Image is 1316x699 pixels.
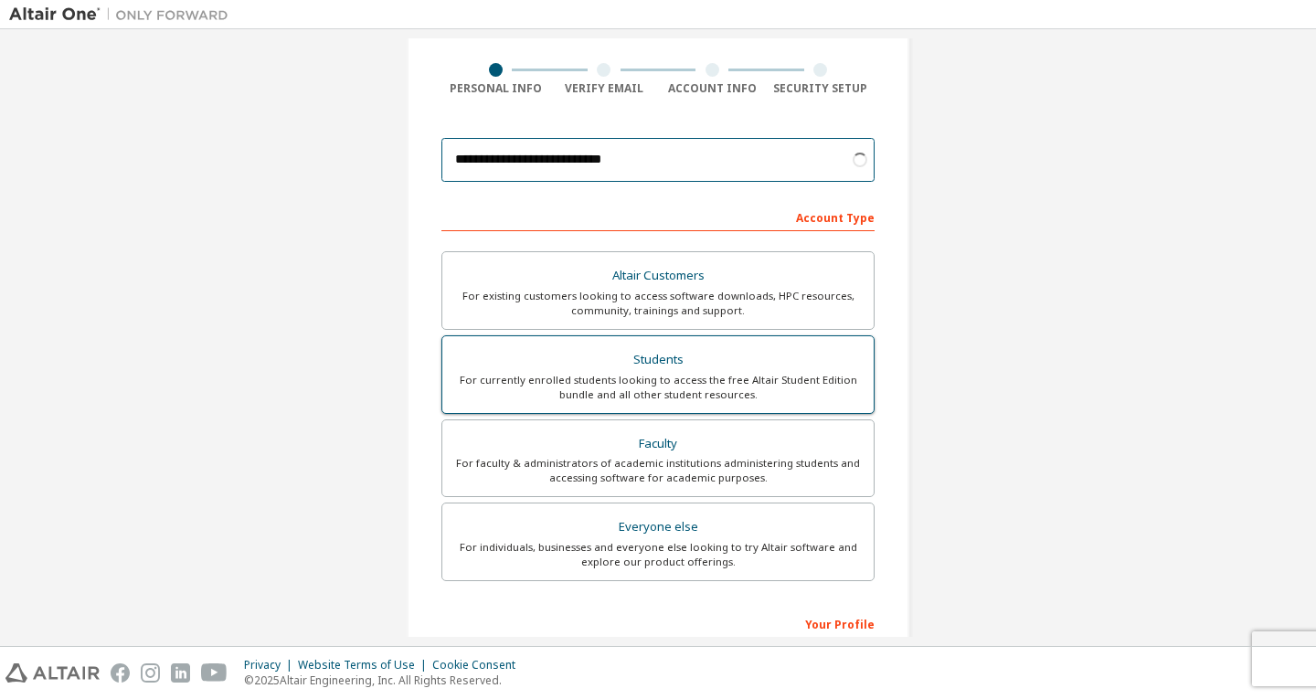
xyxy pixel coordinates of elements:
[441,202,875,231] div: Account Type
[453,373,863,402] div: For currently enrolled students looking to access the free Altair Student Edition bundle and all ...
[441,609,875,638] div: Your Profile
[453,540,863,569] div: For individuals, businesses and everyone else looking to try Altair software and explore our prod...
[244,658,298,673] div: Privacy
[201,663,228,683] img: youtube.svg
[453,347,863,373] div: Students
[453,456,863,485] div: For faculty & administrators of academic institutions administering students and accessing softwa...
[5,663,100,683] img: altair_logo.svg
[244,673,526,688] p: © 2025 Altair Engineering, Inc. All Rights Reserved.
[111,663,130,683] img: facebook.svg
[550,81,659,96] div: Verify Email
[141,663,160,683] img: instagram.svg
[658,81,767,96] div: Account Info
[171,663,190,683] img: linkedin.svg
[453,431,863,457] div: Faculty
[453,289,863,318] div: For existing customers looking to access software downloads, HPC resources, community, trainings ...
[441,81,550,96] div: Personal Info
[453,263,863,289] div: Altair Customers
[298,658,432,673] div: Website Terms of Use
[9,5,238,24] img: Altair One
[767,81,876,96] div: Security Setup
[432,658,526,673] div: Cookie Consent
[453,514,863,540] div: Everyone else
